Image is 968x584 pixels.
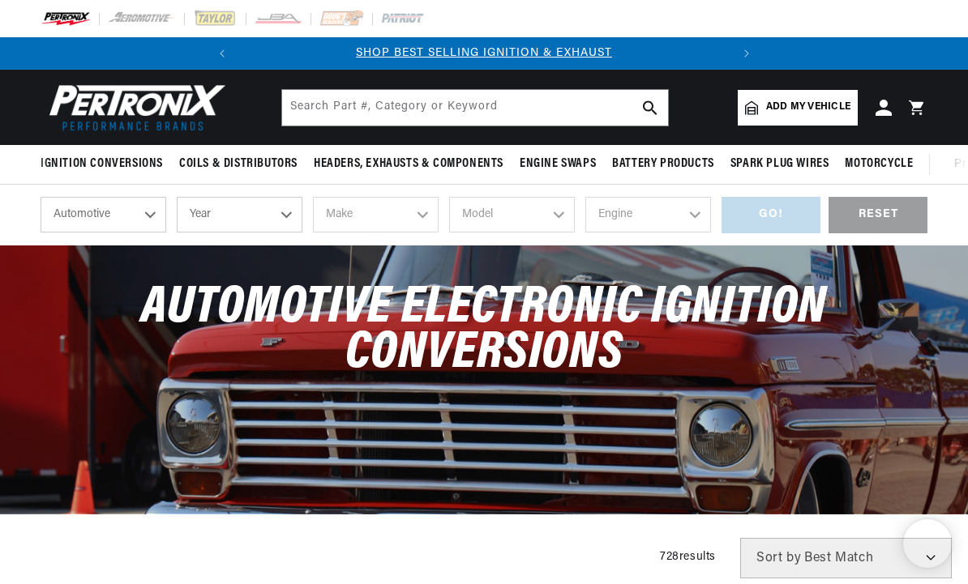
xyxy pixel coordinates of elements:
select: Year [177,197,302,232]
span: Motorcycle [845,156,913,173]
a: Add my vehicle [738,90,858,126]
select: Model [449,197,575,232]
span: Engine Swaps [520,156,596,173]
summary: Battery Products [604,145,722,183]
summary: Ignition Conversions [41,145,171,183]
span: Coils & Distributors [179,156,298,173]
div: Announcement [238,45,730,62]
summary: Spark Plug Wires [722,145,837,183]
img: Pertronix [41,79,227,135]
button: search button [632,90,668,126]
div: RESET [829,197,927,233]
span: Battery Products [612,156,714,173]
span: Sort by [756,552,801,565]
select: Engine [585,197,711,232]
summary: Coils & Distributors [171,145,306,183]
select: Ride Type [41,197,166,232]
span: Ignition Conversions [41,156,163,173]
span: 728 results [660,551,716,563]
input: Search Part #, Category or Keyword [282,90,668,126]
select: Make [313,197,439,232]
span: Automotive Electronic Ignition Conversions [141,282,827,379]
summary: Engine Swaps [512,145,604,183]
div: 1 of 2 [238,45,730,62]
summary: Motorcycle [837,145,921,183]
button: Translation missing: en.sections.announcements.next_announcement [730,37,763,70]
select: Sort by [740,538,952,578]
span: Spark Plug Wires [730,156,829,173]
span: Add my vehicle [766,100,850,115]
summary: Headers, Exhausts & Components [306,145,512,183]
span: Headers, Exhausts & Components [314,156,503,173]
button: Translation missing: en.sections.announcements.previous_announcement [206,37,238,70]
a: SHOP BEST SELLING IGNITION & EXHAUST [356,47,612,59]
